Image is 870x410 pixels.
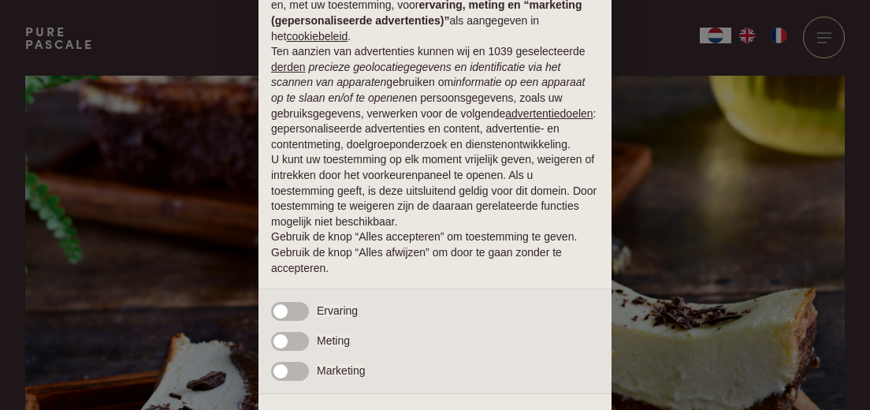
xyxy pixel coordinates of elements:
[271,61,560,89] em: precieze geolocatiegegevens en identificatie via het scannen van apparaten
[271,44,599,152] p: Ten aanzien van advertenties kunnen wij en 1039 geselecteerde gebruiken om en persoonsgegevens, z...
[286,30,348,43] a: cookiebeleid
[317,304,358,317] span: Ervaring
[271,229,599,276] p: Gebruik de knop “Alles accepteren” om toestemming te geven. Gebruik de knop “Alles afwijzen” om d...
[505,106,593,122] button: advertentiedoelen
[317,334,350,347] span: Meting
[271,60,306,76] button: derden
[317,364,365,377] span: Marketing
[271,76,586,104] em: informatie op een apparaat op te slaan en/of te openen
[271,152,599,229] p: U kunt uw toestemming op elk moment vrijelijk geven, weigeren of intrekken door het voorkeurenpan...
